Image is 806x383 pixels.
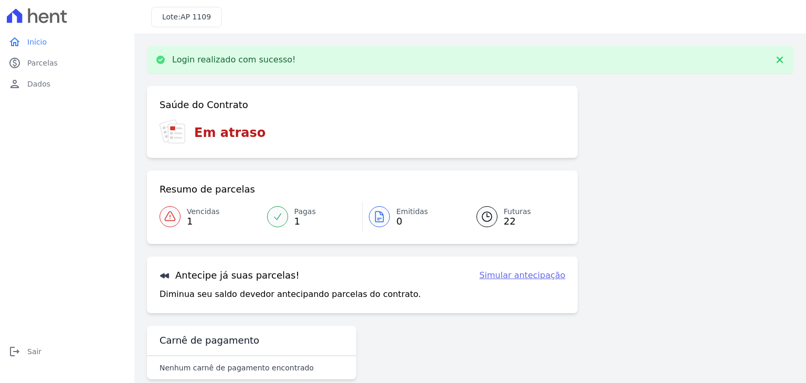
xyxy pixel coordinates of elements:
h3: Resumo de parcelas [160,183,255,196]
span: Início [27,37,47,47]
i: paid [8,57,21,69]
a: Pagas 1 [261,202,363,231]
a: homeInício [4,31,130,52]
h3: Saúde do Contrato [160,99,248,111]
span: Sair [27,346,41,357]
h3: Em atraso [194,123,266,142]
i: home [8,36,21,48]
p: Nenhum carnê de pagamento encontrado [160,363,314,373]
span: Futuras [504,206,531,217]
a: Vencidas 1 [160,202,261,231]
span: 0 [396,217,428,226]
span: Vencidas [187,206,219,217]
h3: Carnê de pagamento [160,334,259,347]
a: paidParcelas [4,52,130,73]
span: Dados [27,79,50,89]
p: Diminua seu saldo devedor antecipando parcelas do contrato. [160,288,421,301]
i: person [8,78,21,90]
a: Futuras 22 [464,202,566,231]
h3: Antecipe já suas parcelas! [160,269,300,282]
span: Emitidas [396,206,428,217]
h3: Lote: [162,12,211,23]
span: 22 [504,217,531,226]
a: Emitidas 0 [363,202,464,231]
span: Pagas [294,206,316,217]
span: 1 [294,217,316,226]
span: Parcelas [27,58,58,68]
a: Simular antecipação [479,269,565,282]
a: logoutSair [4,341,130,362]
a: personDados [4,73,130,94]
span: AP 1109 [181,13,211,21]
i: logout [8,345,21,358]
p: Login realizado com sucesso! [172,55,296,65]
span: 1 [187,217,219,226]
